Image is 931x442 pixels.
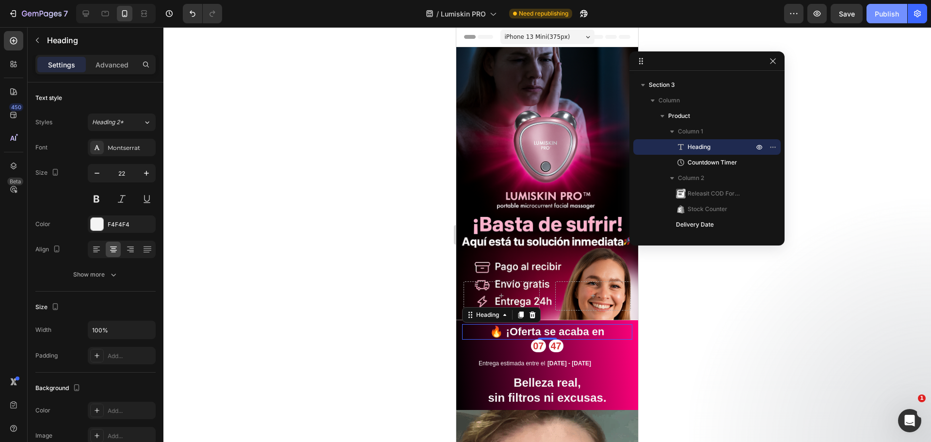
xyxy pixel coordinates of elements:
[35,220,50,229] div: Color
[73,270,118,279] div: Show more
[831,4,863,23] button: Save
[183,4,222,23] div: Undo/Redo
[35,166,61,180] div: Size
[35,431,52,440] div: Image
[898,409,921,432] iframe: Intercom live chat
[688,142,710,152] span: Heading
[96,60,128,70] p: Advanced
[519,9,568,18] span: Need republishing
[918,394,926,402] span: 1
[839,10,855,18] span: Save
[92,118,124,127] span: Heading 2*
[64,8,68,19] p: 7
[47,34,152,46] p: Heading
[441,9,486,19] span: Lumiskin PRO
[9,103,23,111] div: 450
[35,243,63,256] div: Align
[676,189,686,198] img: Releasit COD Form & Upsells
[88,321,155,339] input: Auto
[436,9,439,19] span: /
[108,352,153,360] div: Add...
[108,144,153,152] div: Montserrat
[35,266,156,283] button: Show more
[678,173,704,183] span: Column 2
[108,407,153,415] div: Add...
[7,178,23,185] div: Beta
[35,118,52,127] div: Styles
[88,114,156,131] button: Heading 2*
[108,220,153,229] div: F4F4F4
[688,158,737,167] span: Countdown Timer
[875,9,899,19] div: Publish
[649,80,675,90] span: Section 3
[668,111,690,121] span: Product
[35,94,62,102] div: Text style
[678,127,703,136] span: Column 1
[35,406,50,415] div: Color
[688,204,727,214] span: Stock Counter
[35,382,82,395] div: Background
[48,60,75,70] p: Settings
[35,301,61,314] div: Size
[688,189,744,198] span: Releasit COD Form & Upsells
[35,351,58,360] div: Padding
[867,4,907,23] button: Publish
[108,432,153,441] div: Add...
[456,27,638,442] iframe: Design area
[35,143,48,152] div: Font
[658,96,680,105] span: Column
[35,326,51,334] div: Width
[4,4,72,23] button: 7
[676,220,714,229] span: Delivery Date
